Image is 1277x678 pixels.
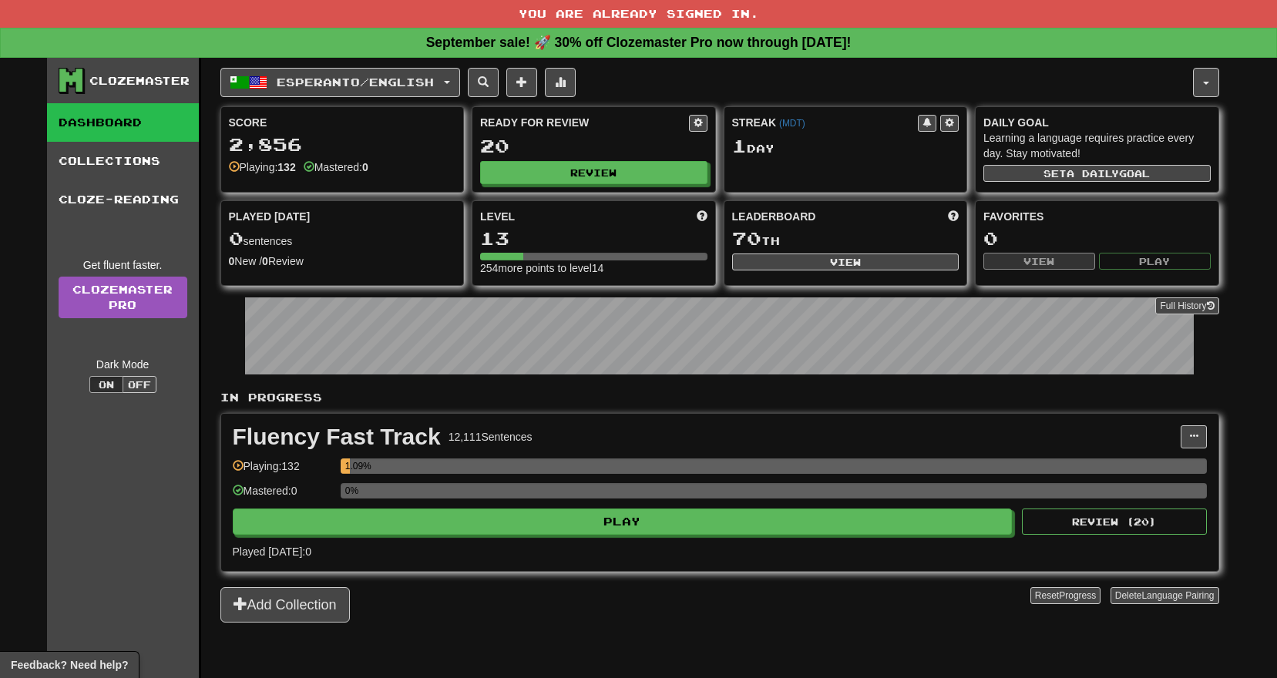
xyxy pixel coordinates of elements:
span: Played [DATE] [229,209,311,224]
div: Ready for Review [480,115,689,130]
button: Review (20) [1022,509,1207,535]
span: Leaderboard [732,209,816,224]
span: Esperanto / English [277,76,434,89]
button: On [89,376,123,393]
button: View [732,253,959,270]
a: ClozemasterPro [59,277,187,318]
span: 1 [732,135,747,156]
div: 1.09% [345,458,350,474]
button: Add sentence to collection [506,68,537,97]
div: 20 [480,136,707,156]
div: Clozemaster [89,73,190,89]
strong: 0 [262,255,268,267]
button: Play [233,509,1013,535]
div: 13 [480,229,707,248]
div: Daily Goal [983,115,1211,130]
strong: 0 [229,255,235,267]
a: (MDT) [779,118,805,129]
div: Learning a language requires practice every day. Stay motivated! [983,130,1211,161]
div: Mastered: 0 [233,483,333,509]
span: Open feedback widget [11,657,128,673]
div: th [732,229,959,249]
button: More stats [545,68,576,97]
div: Get fluent faster. [59,257,187,273]
span: 70 [732,227,761,249]
span: 0 [229,227,244,249]
span: Progress [1059,590,1096,601]
button: ResetProgress [1030,587,1101,604]
button: DeleteLanguage Pairing [1111,587,1219,604]
span: This week in points, UTC [948,209,959,224]
button: View [983,253,1095,270]
div: Playing: 132 [233,458,333,484]
div: Mastered: [304,159,368,175]
p: In Progress [220,390,1219,405]
button: Full History [1155,297,1218,314]
div: New / Review [229,253,456,269]
strong: September sale! 🚀 30% off Clozemaster Pro now through [DATE]! [426,35,852,50]
button: Add Collection [220,587,350,623]
button: Seta dailygoal [983,165,1211,182]
div: Playing: [229,159,296,175]
button: Review [480,161,707,184]
button: Off [123,376,156,393]
strong: 132 [277,161,295,173]
span: a daily [1067,168,1119,179]
div: sentences [229,229,456,249]
strong: 0 [362,161,368,173]
span: Score more points to level up [697,209,707,224]
button: Search sentences [468,68,499,97]
a: Collections [47,142,199,180]
a: Cloze-Reading [47,180,199,219]
span: Level [480,209,515,224]
div: 254 more points to level 14 [480,260,707,276]
span: Played [DATE]: 0 [233,545,311,558]
button: Esperanto/English [220,68,460,97]
span: Language Pairing [1141,590,1214,601]
div: Day [732,136,959,156]
div: 12,111 Sentences [449,429,533,445]
div: Dark Mode [59,357,187,372]
div: Fluency Fast Track [233,425,441,448]
a: Dashboard [47,103,199,142]
div: 0 [983,229,1211,248]
button: Play [1099,253,1211,270]
div: Score [229,115,456,130]
div: Favorites [983,209,1211,224]
div: 2,856 [229,135,456,154]
div: Streak [732,115,919,130]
